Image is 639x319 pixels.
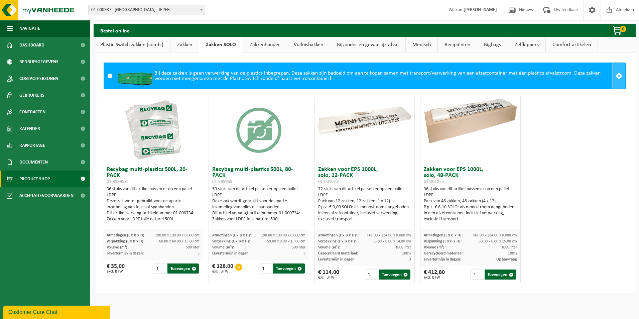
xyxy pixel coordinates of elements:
span: Volume (m³): [107,245,128,249]
div: Pack van 12 zakken, 12 zakken (1 x 12) [318,198,411,204]
span: 01-999969 [212,179,232,184]
span: Levertermijn in dagen: [318,257,355,261]
span: 190.00 x 100.00 x 0.000 cm [261,233,305,237]
span: 3 [409,257,411,261]
h3: Zakken voor EPS 1000L, solo, 12-PACK [318,167,411,185]
img: 01-999969 [226,96,292,163]
span: Product Shop [19,171,50,187]
span: Verpakking (L x B x H): [107,239,144,243]
span: 141.00 x 234.00 x 0.000 cm [367,233,411,237]
span: Rapportage [19,137,45,154]
span: excl. BTW [318,276,339,280]
span: 190.00 x 100.00 x 0.000 cm [155,233,200,237]
span: Levertermijn in dagen: [107,251,144,255]
div: € 412,80 [424,270,445,280]
span: 141.00 x 234.00 x 0.000 cm [473,233,517,237]
span: Volume (m³): [318,245,340,249]
div: LDPE [424,192,517,198]
span: excl. BTW [424,276,445,280]
span: 59.00 x 0.00 x 15.00 cm [267,239,305,243]
div: Dit artikel vervangt artikelnummer 01-000734: Zakken voor LDPE folie naturel 500L [107,210,200,222]
button: Toevoegen [485,270,516,280]
img: HK-XC-20-GN-00.png [116,66,154,86]
div: P.p.z. € 9,00 SOLO: als monostroom aangeboden in een afzetcontainer, inclusief verwerking, exclus... [318,204,411,222]
span: Gerecycleerd materiaal: [424,251,464,255]
div: LDPE [212,192,305,198]
button: Toevoegen [273,263,304,274]
button: 0 [602,24,635,37]
span: Contracten [19,104,45,120]
span: Op aanvraag [496,257,517,261]
div: Deze zak wordt gebruikt voor de aparte inzameling van folies of spanbanden. [107,198,200,210]
span: 01-999958 [107,179,127,184]
span: 1000 liter [395,245,411,249]
span: Volume (m³): [212,245,234,249]
h3: Recybag multi-plastics 500L, 80-PACK [212,167,305,185]
div: LDPE [107,192,200,198]
span: Verpakking (L x B x H): [318,239,356,243]
div: Deze zak wordt gebruikt voor de aparte inzameling van folies of spanbanden. [212,198,305,210]
a: Bijzonder en gevaarlijk afval [330,37,405,52]
span: 100% [402,251,411,255]
input: 1 [259,263,273,274]
a: Plastic Switch zakken (combi) [94,37,170,52]
span: Verpakking (L x B x H): [424,239,462,243]
span: Gerecycleerd materiaal: [318,251,358,255]
div: LDPE [318,192,411,198]
span: 01-000987 - WESTLANDIA VZW - IEPER [88,5,205,15]
a: Comfort artikelen [546,37,598,52]
a: Zakkenhouder [243,37,287,52]
span: Afmetingen (L x B x H): [424,233,463,237]
a: Bigbags [477,37,508,52]
span: Afmetingen (L x B x H): [107,233,145,237]
span: 100% [508,251,517,255]
span: 60.00 x 40.00 x 15.00 cm [159,239,200,243]
img: 01-001076 [420,96,520,146]
span: Navigatie [19,20,40,37]
span: 3 [303,251,305,255]
input: 1 [470,270,484,280]
button: Toevoegen [379,270,410,280]
div: € 114,00 [318,270,339,280]
a: Zakken [170,37,199,52]
a: Medisch [406,37,437,52]
iframe: chat widget [3,304,112,319]
div: Pack van 48 zakken, 48 zakken (4 x 12) [424,198,517,204]
span: Bedrijfsgegevens [19,54,58,70]
span: Afmetingen (L x B x H): [318,233,357,237]
div: P.p.z. € 8,10 SOLO: als monostroom aangeboden in een afzetcontainer, inclusief verwerking, exclus... [424,204,517,222]
span: 01-000987 - WESTLANDIA VZW - IEPER [89,5,205,15]
div: Dit artikel vervangt artikelnummer 01-000734: Zakken voor LDPE folie naturel 500L [212,210,305,222]
a: Vuilnisbakken [287,37,330,52]
span: 0 [620,26,626,32]
div: 36 stuks van dit artikel passen er op een pallet [107,186,200,222]
span: Dashboard [19,37,44,54]
input: 1 [153,263,167,274]
span: Volume (m³): [424,245,445,249]
span: 1000 liter [501,245,517,249]
h3: Zakken voor EPS 1000L, solo, 48-PACK [424,167,517,185]
a: Recipiënten [438,37,477,52]
span: Documenten [19,154,48,171]
a: Zelfkippers [508,37,545,52]
span: 35.00 x 0.00 x 14.00 cm [373,239,411,243]
span: 60.00 x 0.00 x 15.00 cm [479,239,517,243]
div: 72 stuks van dit artikel passen er op een pallet [318,186,411,222]
span: Contactpersonen [19,70,58,87]
span: Afmetingen (L x B x H): [212,233,251,237]
span: Levertermijn in dagen: [424,257,461,261]
div: Bij deze zakken is geen verwerking van de plastics inbegrepen. Deze zakken zijn bedoeld om aan te... [116,63,612,89]
span: excl. BTW [107,270,125,274]
span: 500 liter [186,245,200,249]
span: 500 liter [292,245,305,249]
h3: Recybag multi-plastics 500L, 20-PACK [107,167,200,185]
h2: Bestel online [94,24,136,37]
a: Zakken SOLO [199,37,243,52]
span: 01-001076 [424,179,444,184]
span: Gebruikers [19,87,44,104]
span: 01-001075 [318,179,338,184]
span: Acceptatievoorwaarden [19,187,74,204]
img: 01-001075 [315,96,415,146]
div: 50 stuks van dit artikel passen er op een pallet [212,186,305,222]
